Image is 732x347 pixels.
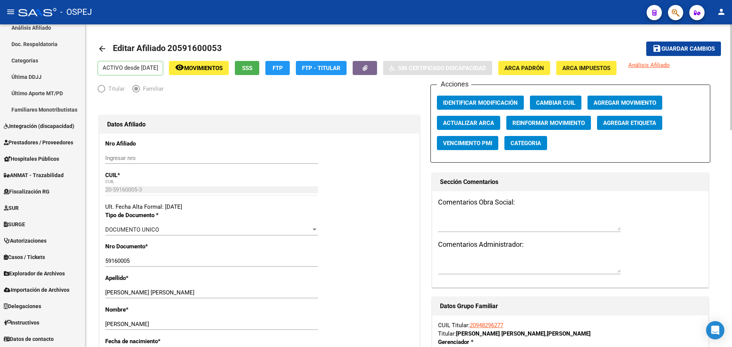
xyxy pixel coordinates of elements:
span: Vencimiento PMI [443,140,492,147]
span: Movimientos [184,65,223,72]
span: DOCUMENTO UNICO [105,226,159,233]
span: Integración (discapacidad) [4,122,74,130]
span: Agregar Movimiento [594,99,656,106]
span: Familiar [140,85,164,93]
button: Cambiar CUIL [530,96,581,110]
button: Guardar cambios [646,42,721,56]
span: Categoria [510,140,541,147]
span: Casos / Tickets [4,253,45,261]
span: Cambiar CUIL [536,99,575,106]
span: Titular [105,85,125,93]
span: Delegaciones [4,302,41,310]
button: Identificar Modificación [437,96,524,110]
span: Análisis Afiliado [628,62,670,69]
mat-radio-group: Elija una opción [98,87,171,94]
p: Apellido [105,274,198,282]
span: Sin Certificado Discapacidad [398,65,486,72]
p: Nro Afiliado [105,139,198,148]
span: Prestadores / Proveedores [4,138,73,147]
mat-icon: menu [6,7,15,16]
span: Reinformar Movimiento [512,120,585,126]
span: ANMAT - Trazabilidad [4,171,64,179]
button: ARCA Impuestos [556,61,616,75]
span: - OSPEJ [60,4,92,21]
p: Nro Documento [105,242,198,251]
button: Sin Certificado Discapacidad [383,61,492,75]
button: Actualizar ARCA [437,116,500,130]
h1: Datos Afiliado [107,118,412,131]
span: FTP - Titular [302,65,340,72]
a: 20948296277 [470,322,503,329]
span: Identificar Modificación [443,99,518,106]
div: Ult. Fecha Alta Formal: [DATE] [105,203,414,211]
span: , [545,330,547,337]
span: SURGE [4,220,25,229]
strong: [PERSON_NAME] [PERSON_NAME] [PERSON_NAME] [456,330,591,337]
button: Reinformar Movimiento [506,116,591,130]
span: Hospitales Públicos [4,155,59,163]
button: Categoria [504,136,547,150]
button: ARCA Padrón [498,61,550,75]
h3: Acciones [437,79,471,90]
div: CUIL Titular: Titular: [438,321,703,338]
button: FTP - Titular [296,61,347,75]
button: Agregar Movimiento [588,96,662,110]
span: Autorizaciones [4,237,47,245]
span: Instructivos [4,318,39,327]
button: SSS [235,61,259,75]
p: Fecha de nacimiento [105,337,198,345]
button: Movimientos [169,61,229,75]
p: Nombre [105,305,198,314]
span: Actualizar ARCA [443,120,494,126]
p: CUIL [105,171,198,179]
span: ARCA Impuestos [562,65,610,72]
h1: Datos Grupo Familiar [440,300,701,312]
button: FTP [265,61,290,75]
div: Open Intercom Messenger [706,321,724,339]
p: ACTIVO desde [DATE] [98,61,163,75]
mat-icon: person [717,7,726,16]
mat-icon: arrow_back [98,44,107,53]
span: ARCA Padrón [504,65,544,72]
span: Guardar cambios [661,46,715,53]
button: Agregar Etiqueta [597,116,662,130]
button: Vencimiento PMI [437,136,498,150]
span: Editar Afiliado 20591600053 [113,43,222,53]
span: Explorador de Archivos [4,269,65,278]
h3: Comentarios Administrador: [438,239,703,250]
span: Importación de Archivos [4,286,69,294]
span: Datos de contacto [4,335,54,343]
span: SSS [242,65,252,72]
span: Agregar Etiqueta [603,120,656,126]
h1: Sección Comentarios [440,176,701,188]
span: Fiscalización RG [4,187,50,196]
h3: Comentarios Obra Social: [438,197,703,208]
span: FTP [273,65,283,72]
mat-icon: remove_red_eye [175,63,184,72]
span: SUR [4,204,19,212]
mat-icon: save [652,44,661,53]
p: Tipo de Documento * [105,211,198,219]
p: Gerenciador * [438,338,517,346]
